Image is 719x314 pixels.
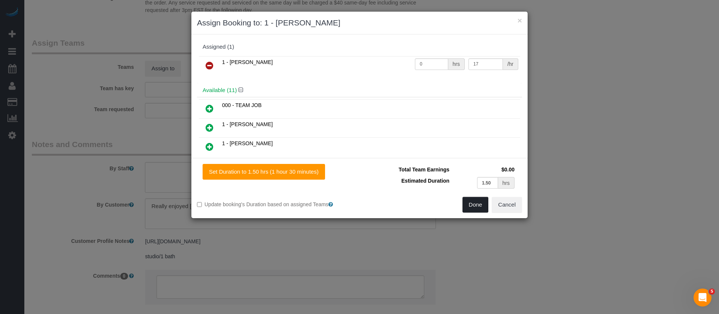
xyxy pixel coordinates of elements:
[222,121,273,127] span: 1 - [PERSON_NAME]
[203,164,325,180] button: Set Duration to 1.50 hrs (1 hour 30 minutes)
[203,87,516,94] h4: Available (11)
[222,102,262,108] span: 000 - TEAM JOB
[365,164,451,175] td: Total Team Earnings
[451,164,516,175] td: $0.00
[462,197,489,213] button: Done
[197,202,202,207] input: Update booking's Duration based on assigned Teams
[401,178,449,184] span: Estimated Duration
[709,289,715,295] span: 5
[503,58,518,70] div: /hr
[448,58,465,70] div: hrs
[518,16,522,24] button: ×
[222,140,273,146] span: 1 - [PERSON_NAME]
[197,201,354,208] label: Update booking's Duration based on assigned Teams
[492,197,522,213] button: Cancel
[694,289,712,307] iframe: Intercom live chat
[197,17,522,28] h3: Assign Booking to: 1 - [PERSON_NAME]
[203,44,516,50] div: Assigned (1)
[222,59,273,65] span: 1 - [PERSON_NAME]
[498,177,515,189] div: hrs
